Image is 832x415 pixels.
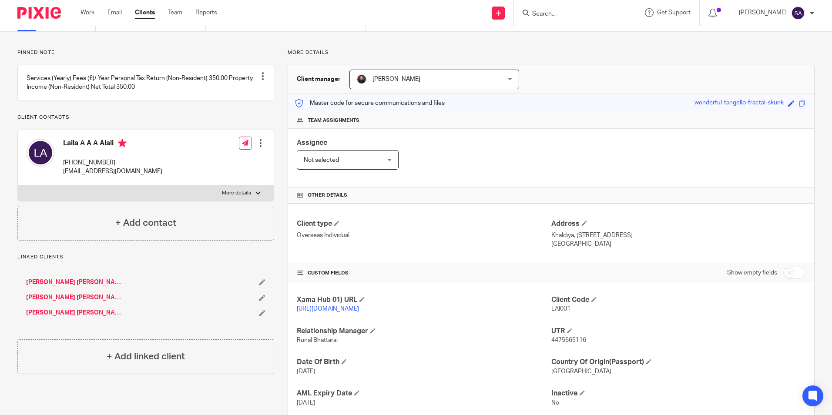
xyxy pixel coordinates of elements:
[168,8,182,17] a: Team
[107,350,185,363] h4: + Add linked client
[297,270,551,277] h4: CUSTOM FIELDS
[222,190,251,197] p: More details
[657,10,691,16] span: Get Support
[531,10,610,18] input: Search
[739,8,787,17] p: [PERSON_NAME]
[551,389,805,398] h4: Inactive
[727,268,777,277] label: Show empty fields
[81,8,94,17] a: Work
[551,219,805,228] h4: Address
[63,158,162,167] p: [PHONE_NUMBER]
[356,74,367,84] img: My%20Photo.jpg
[372,76,420,82] span: [PERSON_NAME]
[17,254,274,261] p: Linked clients
[297,306,359,312] a: [URL][DOMAIN_NAME]
[17,49,274,56] p: Pinned note
[297,139,327,146] span: Assignee
[297,231,551,240] p: Overseas Individual
[297,75,341,84] h3: Client manager
[551,327,805,336] h4: UTR
[107,8,122,17] a: Email
[295,99,445,107] p: Master code for secure communications and files
[297,337,338,343] span: Runal Bhattarai
[297,389,551,398] h4: AML Expiry Date
[297,368,315,375] span: [DATE]
[288,49,815,56] p: More details
[63,167,162,176] p: [EMAIL_ADDRESS][DOMAIN_NAME]
[551,306,570,312] span: LAI001
[297,400,315,406] span: [DATE]
[304,157,339,163] span: Not selected
[118,139,127,147] i: Primary
[551,337,586,343] span: 4475665116
[551,400,559,406] span: No
[26,308,122,317] a: [PERSON_NAME] [PERSON_NAME]
[297,219,551,228] h4: Client type
[551,231,805,240] p: Khaldiya, [STREET_ADDRESS]
[791,6,805,20] img: svg%3E
[297,358,551,367] h4: Date Of Birth
[63,139,162,150] h4: Laila A A A Alali
[551,368,611,375] span: [GEOGRAPHIC_DATA]
[135,8,155,17] a: Clients
[26,278,122,287] a: [PERSON_NAME] [PERSON_NAME]
[115,216,176,230] h4: + Add contact
[297,295,551,305] h4: Xama Hub 01) URL
[17,114,274,121] p: Client contacts
[195,8,217,17] a: Reports
[551,295,805,305] h4: Client Code
[27,139,54,167] img: svg%3E
[297,327,551,336] h4: Relationship Manager
[694,98,784,108] div: wonderful-tangello-fractal-skunk
[551,240,805,248] p: [GEOGRAPHIC_DATA]
[551,358,805,367] h4: Country Of Origin(Passport)
[17,7,61,19] img: Pixie
[308,117,359,124] span: Team assignments
[26,293,122,302] a: [PERSON_NAME] [PERSON_NAME]
[308,192,347,199] span: Other details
